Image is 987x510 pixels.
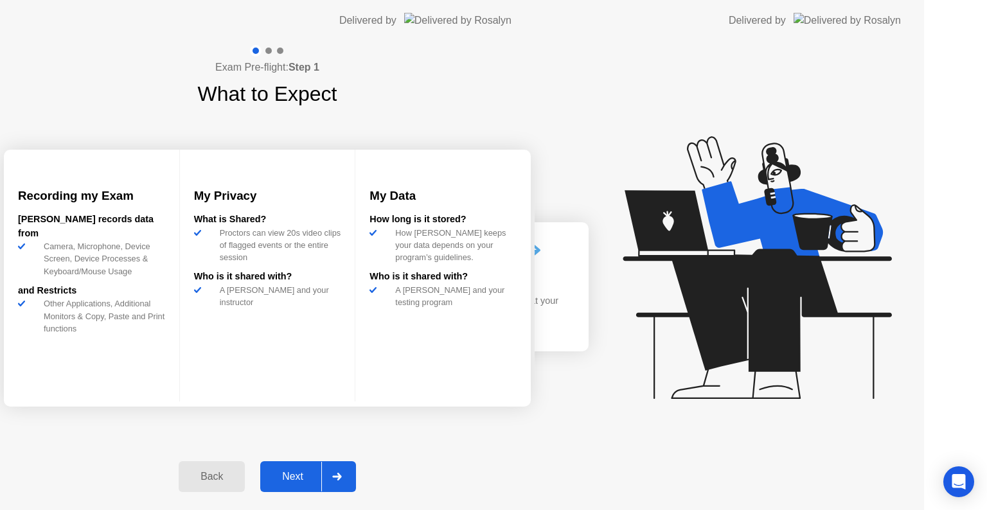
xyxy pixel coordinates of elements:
div: Next [264,471,321,482]
button: Back [179,461,245,492]
div: Open Intercom Messenger [943,466,974,497]
h3: My Data [369,187,517,205]
div: A [PERSON_NAME] and your testing program [390,284,517,308]
div: Who is it shared with? [194,270,341,284]
div: How [PERSON_NAME] keeps your data depends on your program’s guidelines. [390,227,517,264]
div: How long is it stored? [369,213,517,227]
div: [PERSON_NAME] records data from [18,213,165,240]
h3: Recording my Exam [18,187,165,205]
img: Delivered by Rosalyn [404,13,511,28]
img: Delivered by Rosalyn [794,13,901,28]
h4: Exam Pre-flight: [215,60,319,75]
div: Back [182,471,241,482]
h3: My Privacy [194,187,341,205]
h1: What to Expect [198,78,337,109]
div: Delivered by [339,13,396,28]
div: and Restricts [18,284,165,298]
div: Who is it shared with? [369,270,517,284]
div: What is Shared? [194,213,341,227]
div: Camera, Microphone, Device Screen, Device Processes & Keyboard/Mouse Usage [39,240,165,277]
div: Delivered by [729,13,786,28]
div: Other Applications, Additional Monitors & Copy, Paste and Print functions [39,297,165,335]
div: Proctors can view 20s video clips of flagged events or the entire session [215,227,341,264]
div: A [PERSON_NAME] and your instructor [215,284,341,308]
button: Next [260,461,356,492]
b: Step 1 [289,62,319,73]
